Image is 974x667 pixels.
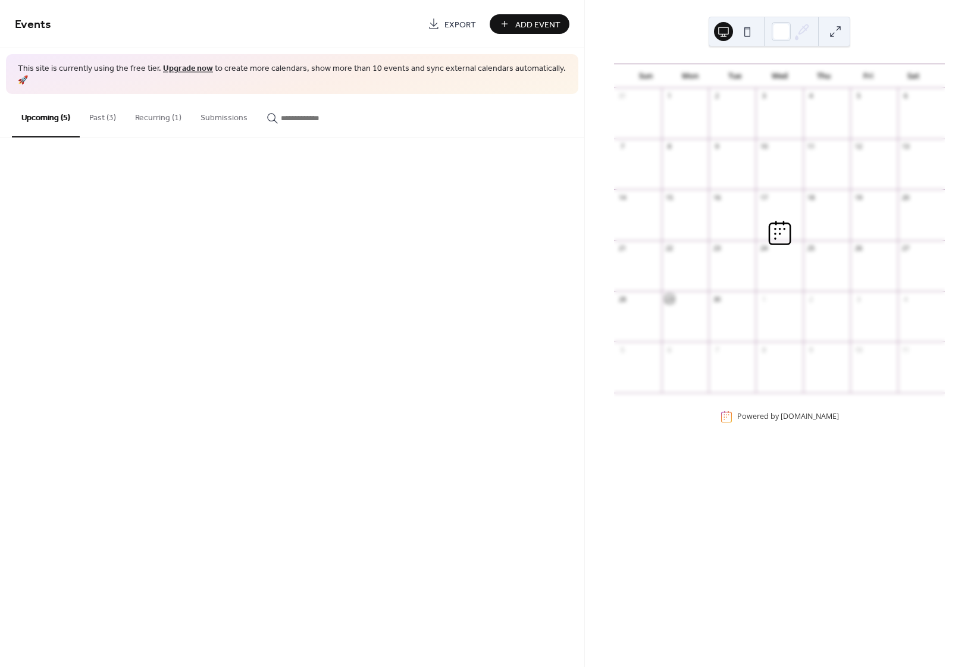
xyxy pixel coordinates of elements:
[618,345,627,354] div: 5
[490,14,569,34] button: Add Event
[712,92,721,101] div: 2
[419,14,485,34] a: Export
[618,142,627,151] div: 7
[618,244,627,253] div: 21
[80,94,126,136] button: Past (3)
[759,345,768,354] div: 8
[15,13,51,36] span: Events
[759,295,768,303] div: 1
[759,244,768,253] div: 24
[901,295,910,303] div: 4
[807,345,816,354] div: 9
[737,412,839,422] div: Powered by
[191,94,257,136] button: Submissions
[665,142,674,151] div: 8
[618,193,627,202] div: 14
[713,64,757,88] div: Tue
[759,92,768,101] div: 3
[618,92,627,101] div: 31
[854,142,863,151] div: 12
[665,92,674,101] div: 1
[901,193,910,202] div: 20
[891,64,935,88] div: Sat
[807,295,816,303] div: 2
[854,193,863,202] div: 19
[854,345,863,354] div: 10
[807,142,816,151] div: 11
[802,64,847,88] div: Thu
[781,412,839,422] a: [DOMAIN_NAME]
[668,64,713,88] div: Mon
[12,94,80,137] button: Upcoming (5)
[126,94,191,136] button: Recurring (1)
[665,345,674,354] div: 6
[854,92,863,101] div: 5
[712,244,721,253] div: 23
[665,295,674,303] div: 29
[712,193,721,202] div: 16
[807,193,816,202] div: 18
[854,244,863,253] div: 26
[901,142,910,151] div: 13
[712,345,721,354] div: 7
[712,295,721,303] div: 30
[163,61,213,77] a: Upgrade now
[618,295,627,303] div: 28
[515,18,560,31] span: Add Event
[444,18,476,31] span: Export
[759,142,768,151] div: 10
[624,64,668,88] div: Sun
[665,193,674,202] div: 15
[846,64,891,88] div: Fri
[18,63,566,86] span: This site is currently using the free tier. to create more calendars, show more than 10 events an...
[901,345,910,354] div: 11
[807,244,816,253] div: 25
[757,64,802,88] div: Wed
[665,244,674,253] div: 22
[854,295,863,303] div: 3
[901,92,910,101] div: 6
[712,142,721,151] div: 9
[901,244,910,253] div: 27
[807,92,816,101] div: 4
[759,193,768,202] div: 17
